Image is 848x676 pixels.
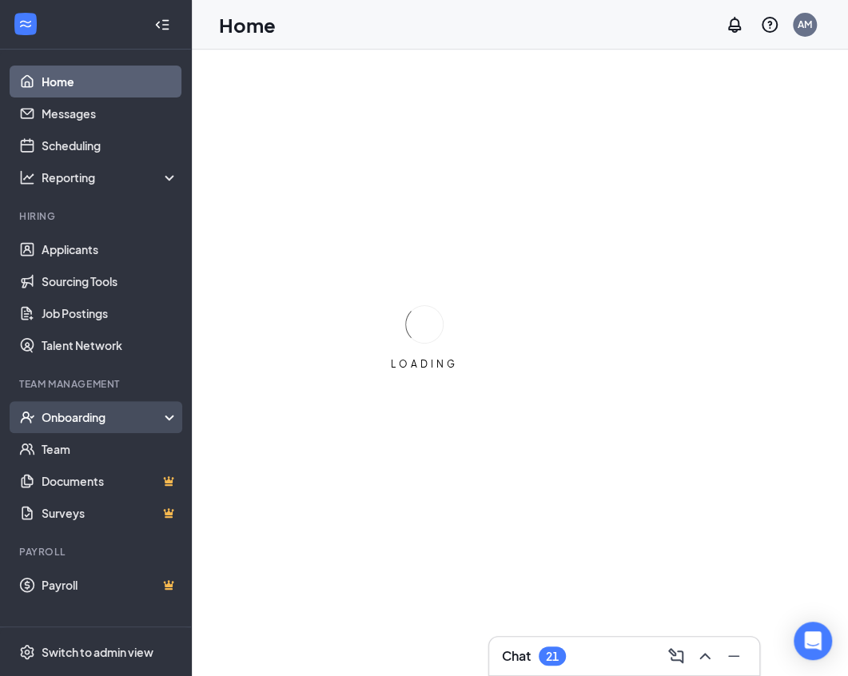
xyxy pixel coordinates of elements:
[42,409,165,425] div: Onboarding
[19,409,35,425] svg: UserCheck
[42,129,178,161] a: Scheduling
[219,11,276,38] h1: Home
[154,17,170,33] svg: Collapse
[725,15,744,34] svg: Notifications
[667,646,686,666] svg: ComposeMessage
[721,643,746,669] button: Minimize
[384,357,464,371] div: LOADING
[19,644,35,660] svg: Settings
[760,15,779,34] svg: QuestionInfo
[42,169,179,185] div: Reporting
[663,643,689,669] button: ComposeMessage
[42,465,178,497] a: DocumentsCrown
[42,233,178,265] a: Applicants
[42,433,178,465] a: Team
[692,643,718,669] button: ChevronUp
[42,66,178,97] a: Home
[42,97,178,129] a: Messages
[42,297,178,329] a: Job Postings
[794,622,832,660] div: Open Intercom Messenger
[42,329,178,361] a: Talent Network
[546,650,559,663] div: 21
[42,497,178,529] a: SurveysCrown
[19,209,175,223] div: Hiring
[42,644,153,660] div: Switch to admin view
[798,18,812,31] div: AM
[695,646,715,666] svg: ChevronUp
[502,647,531,665] h3: Chat
[724,646,743,666] svg: Minimize
[42,569,178,601] a: PayrollCrown
[19,545,175,559] div: Payroll
[18,16,34,32] svg: WorkstreamLogo
[42,265,178,297] a: Sourcing Tools
[19,377,175,391] div: Team Management
[19,169,35,185] svg: Analysis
